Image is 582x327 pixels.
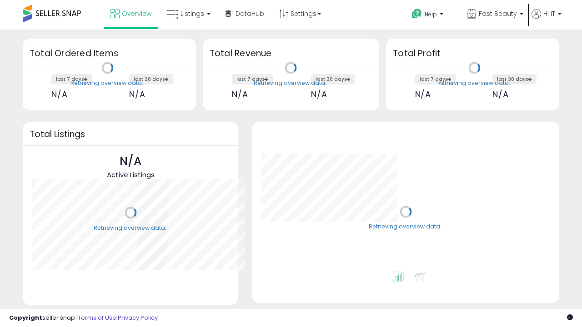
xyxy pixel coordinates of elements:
span: Overview [122,9,151,18]
a: Hi IT [532,9,562,30]
a: Privacy Policy [118,313,158,322]
span: Hi IT [543,9,555,18]
strong: Copyright [9,313,42,322]
div: Retrieving overview data.. [254,79,328,87]
span: Listings [181,9,204,18]
div: Retrieving overview data.. [70,79,145,87]
span: Help [425,10,437,18]
div: Retrieving overview data.. [369,223,443,231]
span: DataHub [236,9,264,18]
div: seller snap | | [9,314,158,322]
div: Retrieving overview data.. [437,79,512,87]
a: Help [404,1,459,30]
i: Get Help [411,8,422,20]
span: Fast Beauty [479,9,517,18]
div: Retrieving overview data.. [94,224,168,232]
a: Terms of Use [78,313,116,322]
